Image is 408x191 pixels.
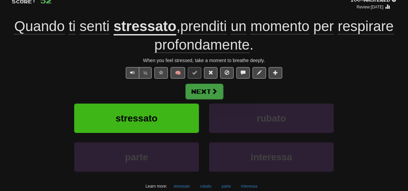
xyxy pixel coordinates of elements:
u: stressato [114,18,177,35]
button: 🧠 [171,67,185,79]
div: When you feel stressed, take a moment to breathe deeply. [12,57,396,64]
span: Quando [14,18,64,34]
span: profondamente [154,37,250,53]
button: stressato [74,104,199,133]
div: Text-to-speech controls [124,67,152,79]
button: Favorite sentence (alt+f) [154,67,168,79]
span: parte [125,152,148,162]
button: rubato [209,104,334,133]
button: Reset to 0% Mastered (alt+r) [204,67,217,79]
button: parte [74,142,199,172]
span: senti [80,18,110,34]
span: stressato [116,113,158,124]
button: Play sentence audio (ctl+space) [126,67,139,79]
span: , . [154,18,394,53]
span: per [314,18,334,34]
button: Edit sentence (alt+d) [253,67,266,79]
small: Review: [DATE] [357,5,384,9]
button: Next [185,84,223,99]
span: momento [251,18,310,34]
span: prenditi [180,18,227,34]
span: un [231,18,246,34]
span: interessa [251,152,292,162]
span: rubato [257,113,286,124]
button: Ignore sentence (alt+i) [220,67,234,79]
button: ½ [139,67,152,79]
button: interessa [209,142,334,172]
button: Add to collection (alt+a) [269,67,282,79]
span: ti [68,18,76,34]
span: respirare [338,18,394,34]
button: Set this sentence to 100% Mastered (alt+m) [188,67,201,79]
button: Discuss sentence (alt+u) [236,67,250,79]
small: Learn more: [146,184,167,189]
